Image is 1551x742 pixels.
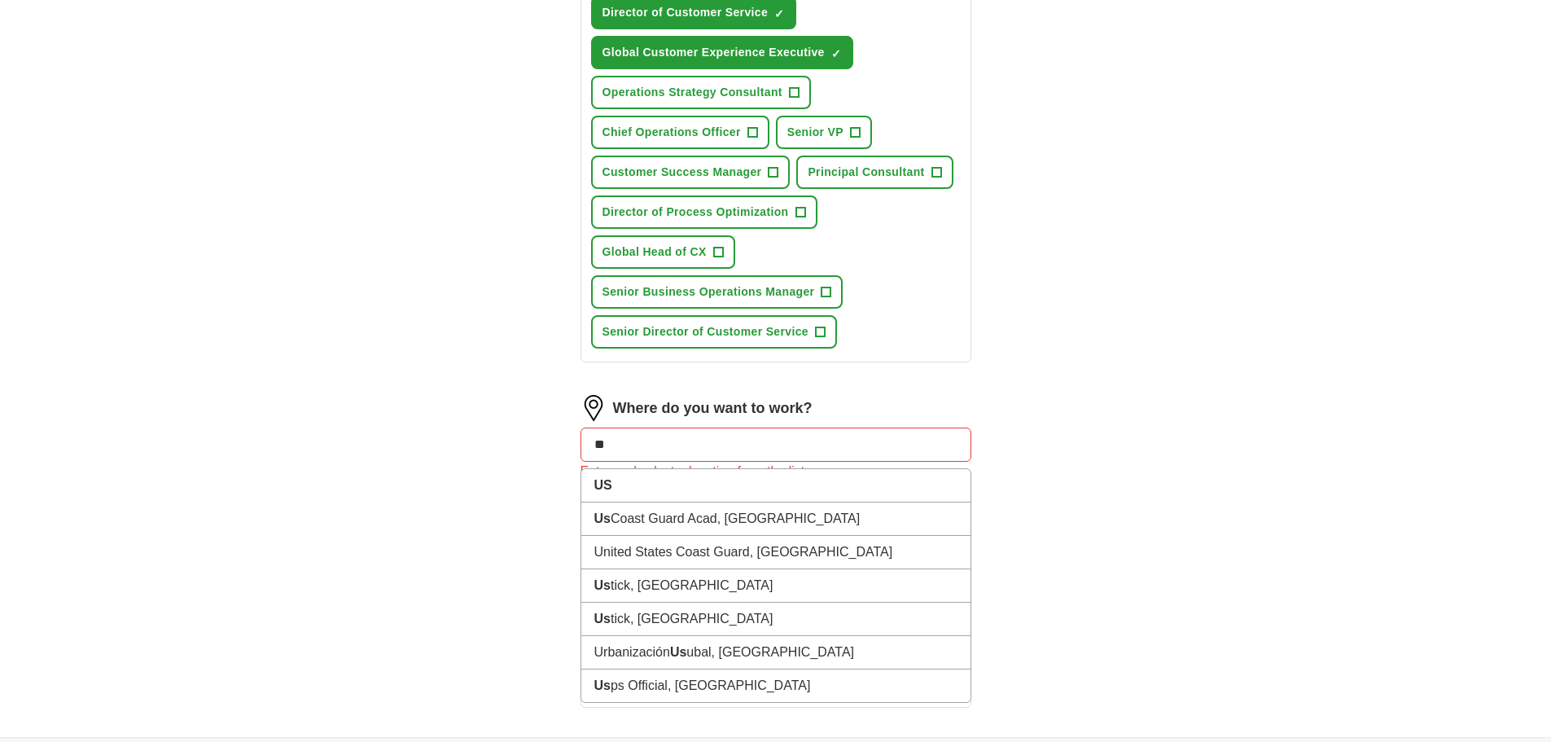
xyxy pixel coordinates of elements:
strong: Us [594,612,611,626]
li: tick, [GEOGRAPHIC_DATA] [581,603,970,636]
li: Coast Guard Acad, [GEOGRAPHIC_DATA] [581,503,970,536]
li: tick, [GEOGRAPHIC_DATA] [581,569,970,603]
strong: Us [594,511,611,525]
button: Senior Business Operations Manager [591,275,843,309]
button: Global Head of CX [591,235,735,269]
span: Chief Operations Officer [602,124,741,141]
label: Where do you want to work? [613,397,813,419]
button: Principal Consultant [796,156,953,189]
li: United States Coast Guard, [GEOGRAPHIC_DATA] [581,536,970,569]
button: Global Customer Experience Executive✓ [591,36,853,69]
button: Operations Strategy Consultant [591,76,811,109]
button: Chief Operations Officer [591,116,769,149]
div: Enter and select a location from the list [581,462,971,481]
strong: Us [594,578,611,592]
span: ✓ [774,7,784,20]
span: Director of Customer Service [602,4,769,21]
li: ps Official, [GEOGRAPHIC_DATA] [581,670,970,702]
span: Global Head of CX [602,244,707,261]
span: Senior Director of Customer Service [602,323,808,340]
span: Principal Consultant [808,164,924,181]
strong: Us [670,645,686,659]
span: ✓ [831,47,841,60]
button: Senior VP [776,116,872,149]
strong: Us [594,678,611,692]
span: Director of Process Optimization [602,204,789,221]
button: Director of Process Optimization [591,195,817,229]
button: Senior Director of Customer Service [591,315,837,349]
span: Senior Business Operations Manager [602,283,815,301]
span: Operations Strategy Consultant [602,84,782,101]
li: Urbanización ubal, [GEOGRAPHIC_DATA] [581,636,970,670]
img: location.png [581,395,607,421]
span: Customer Success Manager [602,164,762,181]
span: Senior VP [787,124,843,141]
strong: US [594,478,612,492]
span: Global Customer Experience Executive [602,44,825,61]
button: Customer Success Manager [591,156,791,189]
